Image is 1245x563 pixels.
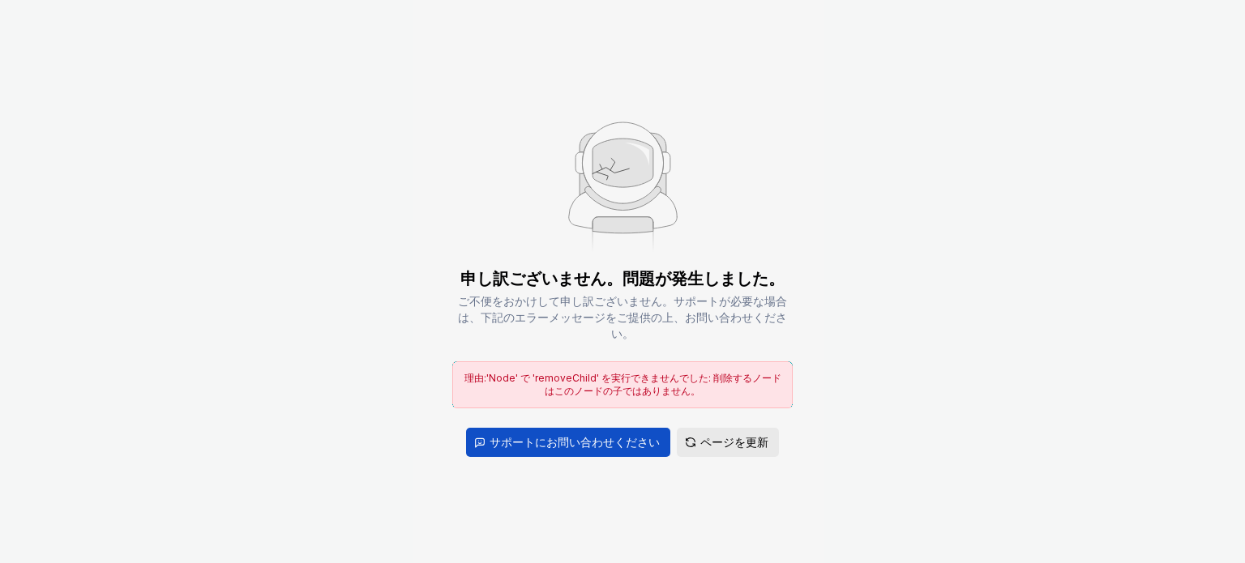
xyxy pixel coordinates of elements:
[490,435,660,449] font: サポートにお問い合わせください
[486,372,781,397] font: 'Node' で 'removeChild' を実行できませんでした: 削除するノードはこのノードの子ではありません。
[677,428,779,457] button: ページを更新
[466,428,670,457] button: サポートにお問い合わせください
[464,372,486,384] font: 理由:
[700,435,768,449] font: ページを更新
[460,269,785,288] font: 申し訳ございません。問題が発生しました。
[458,294,787,340] font: ご不便をおかけして申し訳ございません。サポートが必要な場合は、下記のエラーメッセージをご提供の上、お問い合わせください。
